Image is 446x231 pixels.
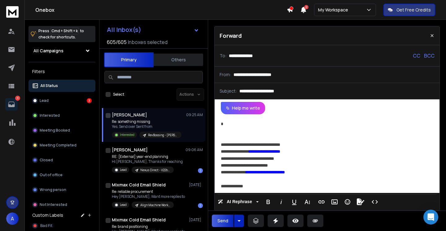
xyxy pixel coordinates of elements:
[221,102,265,114] button: Help me write
[112,182,166,188] h1: Mixmax Cold Email Shield
[413,52,420,59] p: CC
[216,196,260,208] button: AI Rephrase
[212,215,234,227] button: Send
[112,112,147,118] h1: [PERSON_NAME]
[369,196,381,208] button: Code View
[6,212,19,225] button: A
[189,182,203,187] p: [DATE]
[50,27,79,34] span: Cmd + Shift + k
[225,199,253,204] span: AI Rephrase
[40,223,52,228] span: Bad Fit
[40,113,60,118] p: Interested
[220,53,226,59] p: To:
[304,5,308,9] span: 2
[424,52,435,59] p: BCC
[35,6,287,14] h1: Onebox
[28,124,95,137] button: Meeting Booked
[5,98,18,111] a: 3
[28,139,95,151] button: Meeting Completed
[40,202,67,207] p: Not Interested
[120,133,134,137] p: Interested
[198,203,203,208] div: 1
[112,154,183,159] p: RE: [External] year-end planning
[107,38,127,46] span: 605 / 605
[189,217,203,222] p: [DATE]
[112,194,185,199] p: Hey [PERSON_NAME], Want more replies to
[40,83,58,88] p: All Status
[15,96,20,101] p: 3
[140,203,170,207] p: Align Machine Works - C2: Supply Chain & Procurement
[113,92,124,97] label: Select
[186,147,203,152] p: 09:06 AM
[28,67,95,76] h3: Filters
[355,196,366,208] button: Signature
[262,196,274,208] button: Bold (⌘B)
[28,80,95,92] button: All Status
[423,210,438,224] div: Open Intercom Messenger
[128,38,168,46] h3: Inboxes selected
[220,88,237,94] p: Subject:
[40,172,63,177] p: Out of office
[220,31,242,40] p: Forward
[120,203,127,207] p: Lead
[329,196,340,208] button: Insert Image (⌘P)
[112,147,148,153] h1: [PERSON_NAME]
[396,7,431,13] p: Get Free Credits
[33,48,63,54] h1: All Campaigns
[120,168,127,172] p: Lead
[40,128,70,133] p: Meeting Booked
[28,45,95,57] button: All Campaigns
[32,212,63,218] h3: Custom Labels
[87,98,92,103] div: 3
[107,27,141,33] h1: All Inbox(s)
[28,198,95,211] button: Not Interested
[220,72,231,78] p: From:
[112,159,183,164] p: Hi [PERSON_NAME], Thanks for reaching
[316,196,327,208] button: Insert Link (⌘K)
[275,196,287,208] button: Italic (⌘I)
[301,196,313,208] button: More Text
[318,7,351,13] p: My Workspace
[28,94,95,107] button: Lead3
[198,168,203,173] div: 1
[342,196,353,208] button: Emoticons
[148,133,178,137] p: RevBossing - [PERSON_NAME] cold outreach
[28,154,95,166] button: Closed
[154,53,203,67] button: Others
[28,169,95,181] button: Out of office
[112,224,185,229] p: Re: brand positioning
[186,112,203,117] p: 09:25 AM
[40,158,53,163] p: Closed
[112,189,185,194] p: Re: reliable procurement
[28,184,95,196] button: Wrong person
[102,24,204,36] button: All Inbox(s)
[40,98,49,103] p: Lead
[288,196,300,208] button: Underline (⌘U)
[40,143,77,148] p: Meeting Completed
[112,124,181,129] p: Yes. Send over Sent from
[104,52,154,67] button: Primary
[6,6,19,18] img: logo
[112,217,166,223] h1: Mixmax Cold Email Shield
[140,168,170,172] p: Nexus Direct - V22b Messaging - Q4/Giving [DATE] planning - retarget
[40,187,66,192] p: Wrong person
[112,119,181,124] p: Re: something missing
[28,109,95,122] button: Interested
[383,4,435,16] button: Get Free Credits
[38,28,84,40] p: Press to check for shortcuts.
